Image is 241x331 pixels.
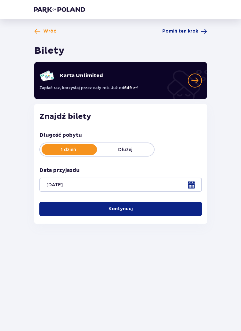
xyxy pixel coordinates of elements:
p: Data przyjazdu [39,167,80,174]
p: Kontynuuj [108,206,133,212]
span: Pomiń ten krok [162,28,198,35]
a: Pomiń ten krok [162,28,207,35]
span: Wróć [43,28,56,35]
p: 1 dzień [40,146,97,153]
h1: Bilety [34,45,65,57]
img: Park of Poland logo [34,6,85,13]
a: Wróć [34,28,56,35]
h2: Znajdź bilety [39,112,202,121]
p: Dłużej [97,146,154,153]
button: Kontynuuj [39,202,202,216]
p: Długość pobytu [39,132,82,139]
